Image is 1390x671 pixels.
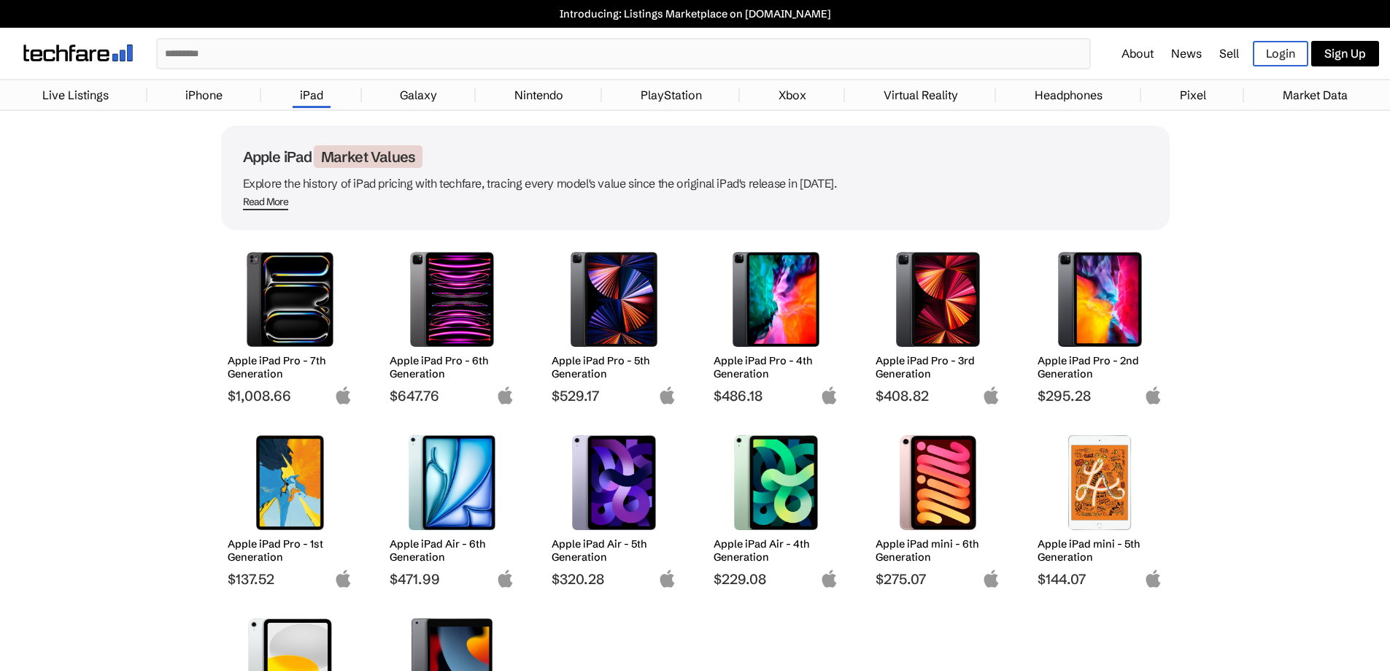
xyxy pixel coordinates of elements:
a: Sell [1219,46,1239,61]
img: apple-logo [658,570,676,588]
img: apple-logo [496,570,514,588]
img: Apple iPad Pro 5th Generation [563,252,665,347]
img: Apple iPad Pro 2nd Generation [1049,252,1151,347]
img: apple-logo [496,386,514,404]
a: Apple iPad Pro 3rd Generation Apple iPad Pro - 3rd Generation $408.82 apple-logo [869,245,1008,404]
span: $529.17 [552,387,676,404]
h2: Apple iPad Pro - 2nd Generation [1038,354,1162,380]
img: apple-logo [658,386,676,404]
span: $275.07 [876,570,1000,588]
span: $1,008.66 [228,387,352,404]
img: Apple iPad Pro 3rd Generation [887,252,989,347]
img: apple-logo [820,386,838,404]
h2: Apple iPad Pro - 4th Generation [714,354,838,380]
span: Read More [243,196,289,210]
h2: Apple iPad Air - 5th Generation [552,537,676,564]
a: Apple iPad Pro 2nd Generation Apple iPad Pro - 2nd Generation $295.28 apple-logo [1031,245,1170,404]
a: Virtual Reality [876,80,965,110]
h2: Apple iPad Pro - 5th Generation [552,354,676,380]
img: apple-logo [1144,570,1162,588]
span: $486.18 [714,387,838,404]
a: Introducing: Listings Marketplace on [DOMAIN_NAME] [7,7,1383,20]
img: apple-logo [982,386,1000,404]
h2: Apple iPad Pro - 1st Generation [228,537,352,564]
a: Apple iPad Pro 6th Generation Apple iPad Pro - 6th Generation $647.76 apple-logo [383,245,522,404]
h2: Apple iPad mini - 6th Generation [876,537,1000,564]
img: Apple iPad mini 5th Generation [1049,435,1151,530]
img: Apple iPad Air 5th Generation [563,435,665,530]
img: Apple iPad mini 6th Generation [887,435,989,530]
a: Apple iPad Pro 1st Generation Apple iPad Pro - 1st Generation $137.52 apple-logo [221,428,360,588]
a: Nintendo [507,80,571,110]
h1: Apple iPad [243,147,1148,166]
img: Apple iPad Pro 4th Generation [725,252,827,347]
h2: Apple iPad Air - 4th Generation [714,537,838,564]
span: $229.08 [714,570,838,588]
span: $137.52 [228,570,352,588]
a: Apple iPad Pro 7th Generation Apple iPad Pro - 7th Generation $1,008.66 apple-logo [221,245,360,404]
img: apple-logo [334,386,352,404]
a: Apple iPad Air 5th Generation Apple iPad Air - 5th Generation $320.28 apple-logo [545,428,684,588]
a: Market Data [1275,80,1355,110]
img: apple-logo [820,570,838,588]
a: iPad [293,80,331,110]
img: apple-logo [982,570,1000,588]
img: Apple iPad Air 4th Generation [725,435,827,530]
a: Login [1253,41,1308,66]
span: $320.28 [552,570,676,588]
img: Apple iPad Pro 7th Generation [239,252,341,347]
h2: Apple iPad mini - 5th Generation [1038,537,1162,564]
a: Apple iPad Pro 4th Generation Apple iPad Pro - 4th Generation $486.18 apple-logo [707,245,846,404]
a: Apple iPad Air 6th Generation Apple iPad Air - 6th Generation $471.99 apple-logo [383,428,522,588]
p: Explore the history of iPad pricing with techfare, tracing every model's value since the original... [243,173,1148,193]
a: PlayStation [633,80,709,110]
a: Headphones [1027,80,1110,110]
img: apple-logo [334,570,352,588]
span: $408.82 [876,387,1000,404]
h2: Apple iPad Pro - 7th Generation [228,354,352,380]
div: Read More [243,196,289,208]
a: Sign Up [1311,41,1379,66]
h2: Apple iPad Air - 6th Generation [390,537,514,564]
span: $471.99 [390,570,514,588]
a: Apple iPad Pro 5th Generation Apple iPad Pro - 5th Generation $529.17 apple-logo [545,245,684,404]
span: Market Values [314,145,423,168]
span: $144.07 [1038,570,1162,588]
img: apple-logo [1144,386,1162,404]
h2: Apple iPad Pro - 6th Generation [390,354,514,380]
span: $295.28 [1038,387,1162,404]
a: Live Listings [35,80,116,110]
a: Galaxy [393,80,444,110]
a: Apple iPad mini 5th Generation Apple iPad mini - 5th Generation $144.07 apple-logo [1031,428,1170,588]
a: Xbox [771,80,814,110]
a: Apple iPad Air 4th Generation Apple iPad Air - 4th Generation $229.08 apple-logo [707,428,846,588]
a: About [1121,46,1154,61]
a: Apple iPad mini 6th Generation Apple iPad mini - 6th Generation $275.07 apple-logo [869,428,1008,588]
a: Pixel [1173,80,1213,110]
a: iPhone [178,80,230,110]
img: Apple iPad Pro 6th Generation [401,252,503,347]
span: $647.76 [390,387,514,404]
a: News [1171,46,1202,61]
img: Apple iPad Pro 1st Generation [239,435,341,530]
img: techfare logo [23,45,133,61]
h2: Apple iPad Pro - 3rd Generation [876,354,1000,380]
img: Apple iPad Air 6th Generation [401,435,503,530]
